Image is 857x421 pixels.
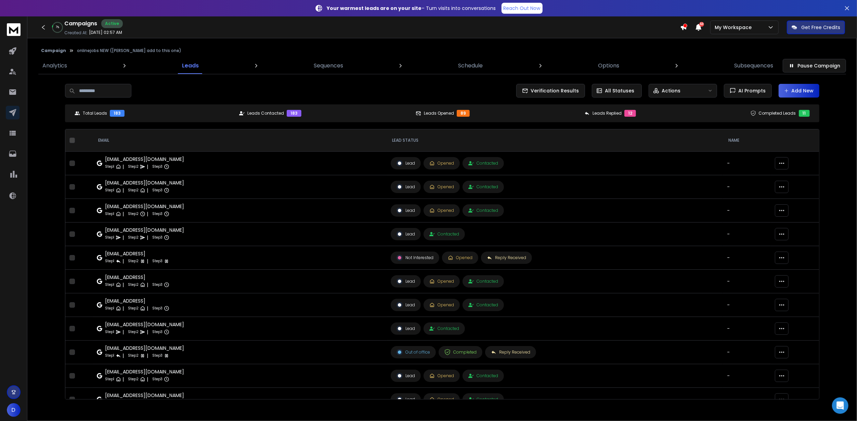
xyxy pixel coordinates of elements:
p: | [147,210,148,217]
div: Contacted [429,231,459,237]
p: Step 2 [128,281,139,288]
div: Contacted [468,373,498,379]
p: | [147,305,148,312]
p: | [122,281,124,288]
p: Get Free Credits [801,24,840,31]
p: Step 3 [152,376,163,383]
div: Lead [397,396,415,403]
p: | [122,329,124,335]
a: Reach Out Now [502,3,543,14]
div: Active [101,19,123,28]
p: Step 2 [128,187,139,194]
div: [EMAIL_ADDRESS][DOMAIN_NAME] [105,179,184,186]
th: NAME [723,129,771,152]
div: 12 [624,110,636,117]
div: Contacted [468,302,498,308]
td: - [723,293,771,317]
p: | [147,163,148,170]
p: Step 3 [152,210,163,217]
div: [EMAIL_ADDRESS][DOMAIN_NAME] [105,156,184,163]
p: Step 2 [128,234,139,241]
div: Opened [429,302,454,308]
p: onlinejobs NEW ([PERSON_NAME] add to this one) [77,48,181,53]
th: EMAIL [93,129,387,152]
p: Leads Replied [593,111,622,116]
button: Add New [779,84,819,98]
p: Sequences [314,62,343,70]
span: 50 [699,22,704,27]
p: Step 3 [152,329,163,335]
p: Leads Contacted [247,111,284,116]
div: Lead [397,373,415,379]
td: - [723,175,771,199]
p: | [147,281,148,288]
button: D [7,403,21,417]
p: Subsequences [734,62,773,70]
td: - [723,199,771,222]
p: Step 1 [105,329,114,335]
p: Schedule [458,62,483,70]
p: Completed Leads [759,111,796,116]
div: Opened [429,373,454,379]
div: Completed [444,349,477,355]
td: - [723,222,771,246]
div: 11 [799,110,810,117]
p: | [122,187,124,194]
p: | [147,352,148,359]
div: Opened [429,161,454,166]
p: All Statuses [605,87,635,94]
a: Analytics [38,58,71,74]
p: | [122,210,124,217]
div: Contacted [468,208,498,213]
div: Opened [429,397,454,402]
div: Lead [397,326,415,332]
p: Step 3 [152,352,163,359]
td: - [723,152,771,175]
h1: Campaigns [64,20,97,28]
td: - [723,388,771,411]
p: My Workspace [715,24,754,31]
div: [EMAIL_ADDRESS] [105,297,169,304]
p: Analytics [42,62,67,70]
p: Step 3 [152,234,163,241]
div: Lead [397,184,415,190]
p: | [147,187,148,194]
p: | [147,376,148,383]
img: logo [7,23,21,36]
div: Out of office [397,349,430,355]
th: LEAD STATUS [387,129,723,152]
div: [EMAIL_ADDRESS][DOMAIN_NAME] [105,203,184,210]
div: Not Interested [397,255,433,261]
div: Contacted [468,184,498,190]
div: Opened [429,208,454,213]
p: Step 1 [105,281,114,288]
div: Contacted [429,326,459,331]
div: Contacted [468,161,498,166]
p: Step 3 [152,281,163,288]
div: 183 [110,110,125,117]
p: | [122,376,124,383]
div: Open Intercom Messenger [832,397,848,414]
p: | [147,258,148,265]
button: Get Free Credits [787,21,845,34]
div: Lead [397,278,415,284]
p: Leads [182,62,199,70]
div: [EMAIL_ADDRESS][DOMAIN_NAME] [105,368,184,375]
p: Reach Out Now [504,5,541,12]
p: Step 2 [128,258,139,265]
p: | [122,352,124,359]
span: AI Prompts [736,87,766,94]
p: Step 1 [105,305,114,312]
p: Step 1 [105,352,114,359]
p: Step 2 [128,305,139,312]
div: Opened [429,279,454,284]
p: Step 2 [128,210,139,217]
td: - [723,364,771,388]
p: Actions [662,87,681,94]
a: Sequences [310,58,347,74]
span: Verification Results [528,87,579,94]
p: 7 % [56,25,59,29]
p: Step 2 [128,352,139,359]
button: Pause Campaign [783,59,846,73]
